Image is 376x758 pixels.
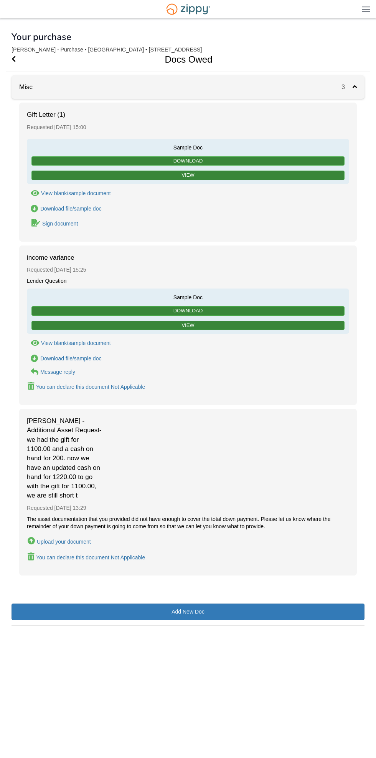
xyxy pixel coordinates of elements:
[27,110,104,119] span: Gift Letter (1)
[31,171,345,180] a: View
[36,554,145,561] div: You can declare this document Not Applicable
[27,552,146,562] button: Declare Justin McCloud - Additional Asset Request-we had the gift for 1100.00 and a cash on hand ...
[27,381,146,392] button: Declare income variance not applicable
[40,355,102,362] div: Download file/sample doc
[40,369,75,375] div: Message reply
[12,604,364,620] a: Add New Doc
[362,6,370,12] img: Mobile Dropdown Menu
[12,48,16,71] a: Go Back
[31,306,345,316] a: Download
[27,416,104,501] span: [PERSON_NAME] - Additional Asset Request-we had the gift for 1100.00 and a cash on hand for 200. ...
[27,205,101,213] a: Download Gift Letter (1)
[12,32,71,42] h1: Your purchase
[27,355,101,363] a: Download income variance
[37,539,91,545] div: Upload your document
[41,190,111,196] div: View blank/sample document
[31,321,345,330] a: View
[12,83,33,91] a: Misc
[27,262,349,277] div: Requested [DATE] 15:25
[27,536,92,547] button: Upload Justin McCloud - Additional Asset Request-we had the gift for 1100.00 and a cash on hand f...
[27,253,104,262] span: income variance
[31,156,345,166] a: Download
[6,48,361,71] h1: Docs Owed
[31,143,345,151] span: Sample Doc
[27,277,349,285] div: Lender Question
[41,340,111,346] div: View blank/sample document
[12,46,364,53] div: [PERSON_NAME] - Purchase • [GEOGRAPHIC_DATA] • [STREET_ADDRESS]
[27,218,79,229] a: Waiting for your co-borrower to e-sign
[27,120,349,135] div: Requested [DATE] 15:00
[27,368,75,376] a: Message reply
[42,221,78,227] div: Sign document
[40,206,102,212] div: Download file/sample doc
[27,339,111,347] button: View income variance
[341,84,353,90] span: 3
[31,292,345,301] span: Sample Doc
[36,384,145,390] div: You can declare this document Not Applicable
[27,501,349,516] div: Requested [DATE] 13:29
[27,516,349,530] div: The asset documentation that you provided did not have enough to cover the total down payment. Pl...
[27,189,111,197] button: View Gift Letter (1)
